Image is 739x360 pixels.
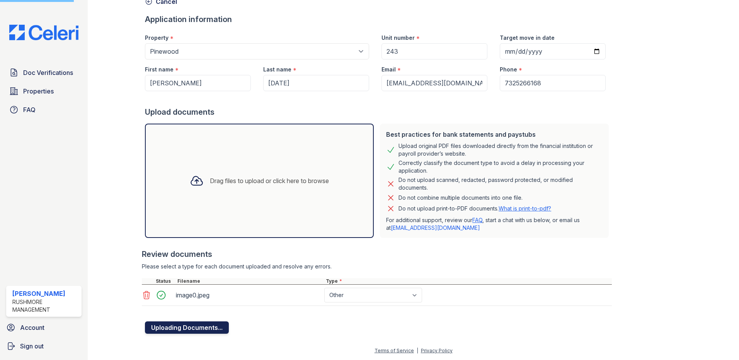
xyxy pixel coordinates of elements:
div: Review documents [142,249,612,260]
a: Sign out [3,338,85,354]
a: [EMAIL_ADDRESS][DOMAIN_NAME] [391,224,480,231]
div: image0.jpeg [176,289,321,301]
a: Doc Verifications [6,65,82,80]
span: Doc Verifications [23,68,73,77]
div: [PERSON_NAME] [12,289,78,298]
div: Status [154,278,176,284]
label: Last name [263,66,291,73]
a: Account [3,320,85,335]
span: FAQ [23,105,36,114]
div: Please select a type for each document uploaded and resolve any errors. [142,263,612,270]
a: FAQ [472,217,482,223]
label: Target move in date [500,34,555,42]
label: First name [145,66,174,73]
img: CE_Logo_Blue-a8612792a0a2168367f1c8372b55b34899dd931a85d93a1a3d3e32e68fde9ad4.png [3,25,85,40]
div: Type [324,278,612,284]
p: For additional support, review our , start a chat with us below, or email us at [386,216,603,232]
div: Drag files to upload or click here to browse [210,176,329,185]
button: Uploading Documents... [145,321,229,334]
div: Rushmore Management [12,298,78,314]
span: Properties [23,87,54,96]
label: Phone [500,66,517,73]
label: Email [381,66,396,73]
div: Application information [145,14,612,25]
div: Filename [176,278,324,284]
div: | [417,348,418,353]
div: Correctly classify the document type to avoid a delay in processing your application. [398,159,603,175]
div: Upload original PDF files downloaded directly from the financial institution or payroll provider’... [398,142,603,158]
a: What is print-to-pdf? [499,205,551,212]
label: Property [145,34,169,42]
a: FAQ [6,102,82,117]
div: Do not upload scanned, redacted, password protected, or modified documents. [398,176,603,192]
a: Terms of Service [375,348,414,353]
label: Unit number [381,34,415,42]
a: Properties [6,83,82,99]
p: Do not upload print-to-PDF documents. [398,205,551,212]
span: Sign out [20,341,44,351]
div: Best practices for bank statements and paystubs [386,130,603,139]
div: Do not combine multiple documents into one file. [398,193,523,202]
span: Account [20,323,44,332]
div: Upload documents [145,107,612,117]
a: Privacy Policy [421,348,453,353]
